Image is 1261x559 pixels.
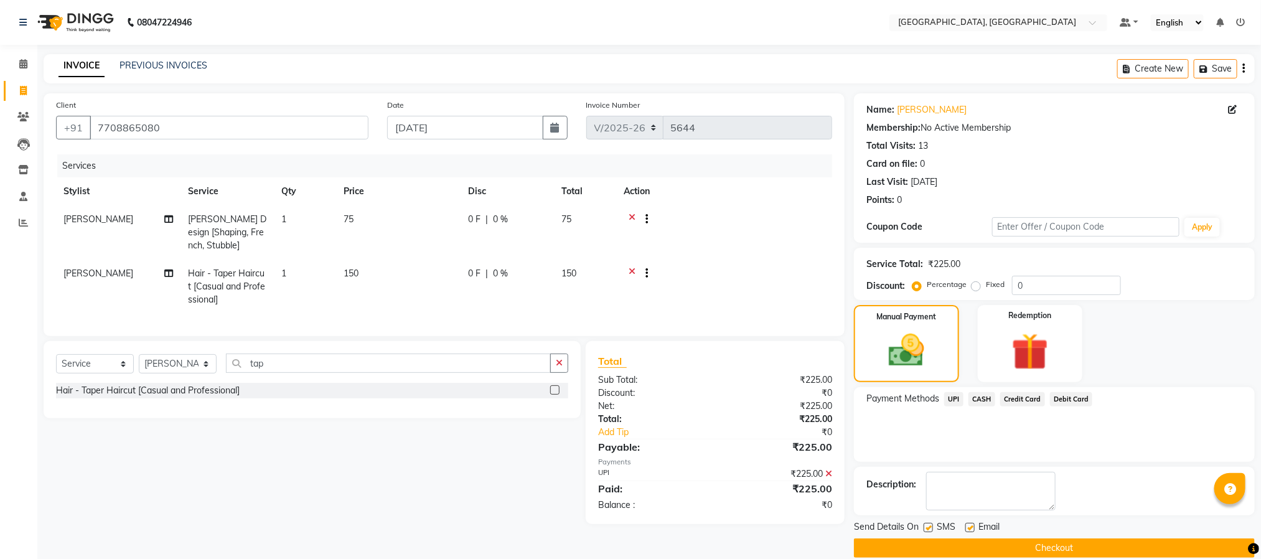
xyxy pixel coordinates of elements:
[1050,392,1093,406] span: Debit Card
[866,121,1242,134] div: No Active Membership
[866,176,908,189] div: Last Visit:
[1000,392,1045,406] span: Credit Card
[226,354,551,373] input: Search or Scan
[336,177,461,205] th: Price
[1008,310,1051,321] label: Redemption
[188,214,266,251] span: [PERSON_NAME] Design [Shaping, French, Stubble]
[715,413,841,426] div: ₹225.00
[866,478,916,491] div: Description:
[897,103,967,116] a: [PERSON_NAME]
[978,520,1000,536] span: Email
[866,103,894,116] div: Name:
[927,279,967,290] label: Percentage
[1184,218,1220,237] button: Apply
[56,384,240,397] div: Hair - Taper Haircut [Casual and Professional]
[866,392,939,405] span: Payment Methods
[715,373,841,387] div: ₹225.00
[598,457,832,467] div: Payments
[561,268,576,279] span: 150
[866,121,921,134] div: Membership:
[120,60,207,71] a: PREVIOUS INVOICES
[616,177,832,205] th: Action
[920,157,925,171] div: 0
[911,176,937,189] div: [DATE]
[180,177,274,205] th: Service
[468,213,480,226] span: 0 F
[589,499,715,512] div: Balance :
[968,392,995,406] span: CASH
[344,214,354,225] span: 75
[281,214,286,225] span: 1
[493,267,508,280] span: 0 %
[485,213,488,226] span: |
[866,279,905,293] div: Discount:
[485,267,488,280] span: |
[589,467,715,481] div: UPI
[589,439,715,454] div: Payable:
[56,116,91,139] button: +91
[715,387,841,400] div: ₹0
[561,214,571,225] span: 75
[715,439,841,454] div: ₹225.00
[32,5,117,40] img: logo
[1000,329,1060,375] img: _gift.svg
[586,100,640,111] label: Invoice Number
[387,100,404,111] label: Date
[918,139,928,153] div: 13
[493,213,508,226] span: 0 %
[59,55,105,77] a: INVOICE
[90,116,368,139] input: Search by Name/Mobile/Email/Code
[56,177,180,205] th: Stylist
[554,177,616,205] th: Total
[589,387,715,400] div: Discount:
[715,467,841,481] div: ₹225.00
[589,413,715,426] div: Total:
[866,258,923,271] div: Service Total:
[137,5,192,40] b: 08047224946
[188,268,265,305] span: Hair - Taper Haircut [Casual and Professional]
[854,520,919,536] span: Send Details On
[589,426,736,439] a: Add Tip
[56,100,76,111] label: Client
[63,268,133,279] span: [PERSON_NAME]
[589,373,715,387] div: Sub Total:
[866,139,916,153] div: Total Visits:
[736,426,841,439] div: ₹0
[468,267,480,280] span: 0 F
[992,217,1180,237] input: Enter Offer / Coupon Code
[57,154,841,177] div: Services
[715,499,841,512] div: ₹0
[63,214,133,225] span: [PERSON_NAME]
[281,268,286,279] span: 1
[715,400,841,413] div: ₹225.00
[589,400,715,413] div: Net:
[598,355,627,368] span: Total
[589,481,715,496] div: Paid:
[866,157,917,171] div: Card on file:
[937,520,955,536] span: SMS
[878,330,935,371] img: _cash.svg
[1117,59,1189,78] button: Create New
[854,538,1255,558] button: Checkout
[274,177,336,205] th: Qty
[877,311,937,322] label: Manual Payment
[715,481,841,496] div: ₹225.00
[897,194,902,207] div: 0
[866,220,991,233] div: Coupon Code
[944,392,963,406] span: UPI
[344,268,359,279] span: 150
[461,177,554,205] th: Disc
[1194,59,1237,78] button: Save
[986,279,1005,290] label: Fixed
[928,258,960,271] div: ₹225.00
[866,194,894,207] div: Points:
